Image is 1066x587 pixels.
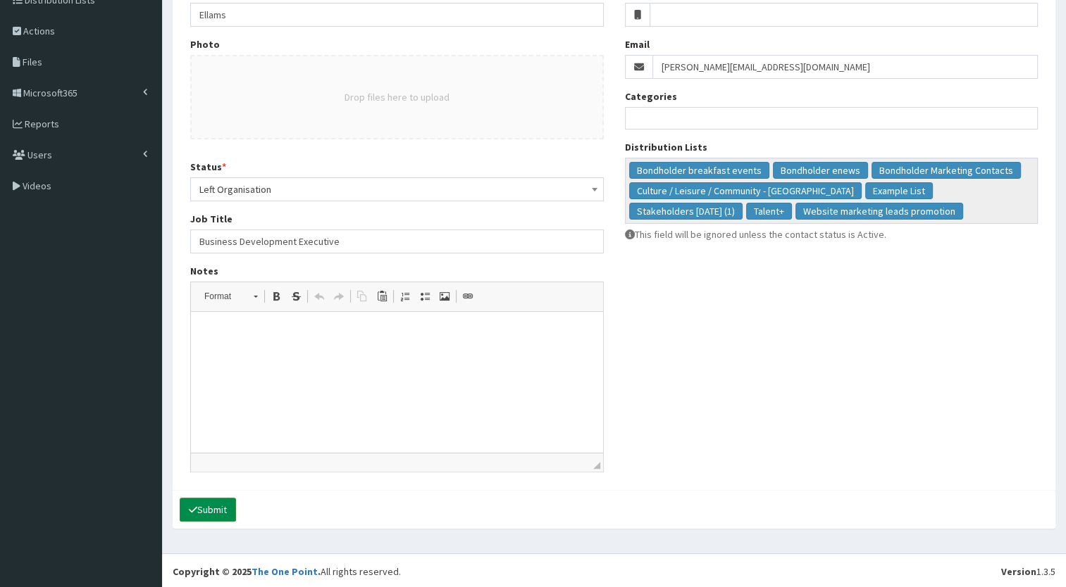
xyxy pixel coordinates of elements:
div: 1.3.5 [1001,564,1055,579]
a: Copy (Ctrl+C) [352,287,372,305]
label: Email [625,37,650,51]
label: Notes [190,264,218,278]
label: Distribution Lists [625,140,707,154]
a: The One Point [252,565,318,578]
a: Insert/Remove Bulleted List [415,287,435,305]
li: Culture / Leisure / Community - North Bank [629,182,862,199]
li: Website marketing leads promotion [795,203,963,220]
li: Example List [865,182,933,199]
button: Submit [180,498,236,522]
a: Format [197,286,265,306]
label: Photo [190,37,220,51]
span: Drag to resize [593,462,600,469]
label: Status [190,160,226,174]
li: Stakeholders May 2023 (1) [629,203,743,220]
a: Insert/Remove Numbered List [395,287,415,305]
p: This field will be ignored unless the contact status is Active. [625,227,1039,241]
a: Link (Ctrl+L) [458,287,478,305]
span: Format [197,287,247,305]
li: Bondholder breakfast events [629,162,769,179]
span: Left Organisation [190,177,604,201]
li: Bondholder Marketing Contacts [872,162,1021,179]
label: Job Title [190,212,233,226]
li: Bondholder enews [773,162,868,179]
span: Left Organisation [199,179,595,199]
iframe: Rich Text Editor, notes [191,312,603,453]
li: Talent+ [746,203,792,220]
a: Paste (Ctrl+V) [372,287,392,305]
span: Files [23,56,42,68]
strong: Copyright © 2025 . [173,565,321,578]
b: Version [1001,565,1036,578]
a: Strike Through [286,287,306,305]
button: Drop files here to upload [345,90,450,104]
span: Users [27,149,52,161]
span: Microsoft365 [23,87,78,99]
span: Actions [23,25,55,37]
span: Videos [23,179,51,192]
a: Redo (Ctrl+Y) [329,287,349,305]
span: Reports [25,118,59,130]
label: Categories [625,89,677,103]
a: Image [435,287,454,305]
a: Bold (Ctrl+B) [266,287,286,305]
a: Undo (Ctrl+Z) [309,287,329,305]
